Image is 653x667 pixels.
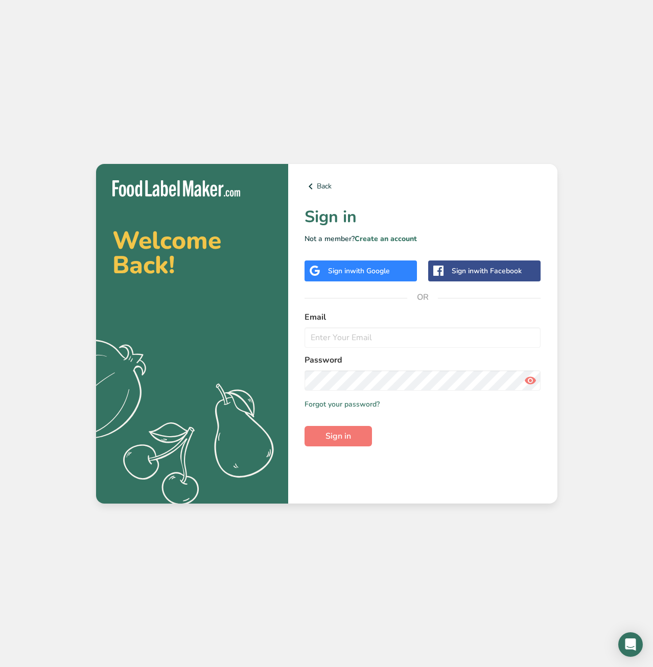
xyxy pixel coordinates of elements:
a: Create an account [355,234,417,244]
img: Food Label Maker [112,180,240,197]
label: Email [305,311,541,323]
button: Sign in [305,426,372,446]
p: Not a member? [305,233,541,244]
div: Open Intercom Messenger [618,632,643,657]
span: OR [407,282,438,313]
label: Password [305,354,541,366]
h2: Welcome Back! [112,228,272,277]
span: Sign in [325,430,351,442]
div: Sign in [328,266,390,276]
span: with Facebook [474,266,522,276]
span: with Google [350,266,390,276]
h1: Sign in [305,205,541,229]
a: Forgot your password? [305,399,380,410]
div: Sign in [452,266,522,276]
a: Back [305,180,541,193]
input: Enter Your Email [305,327,541,348]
